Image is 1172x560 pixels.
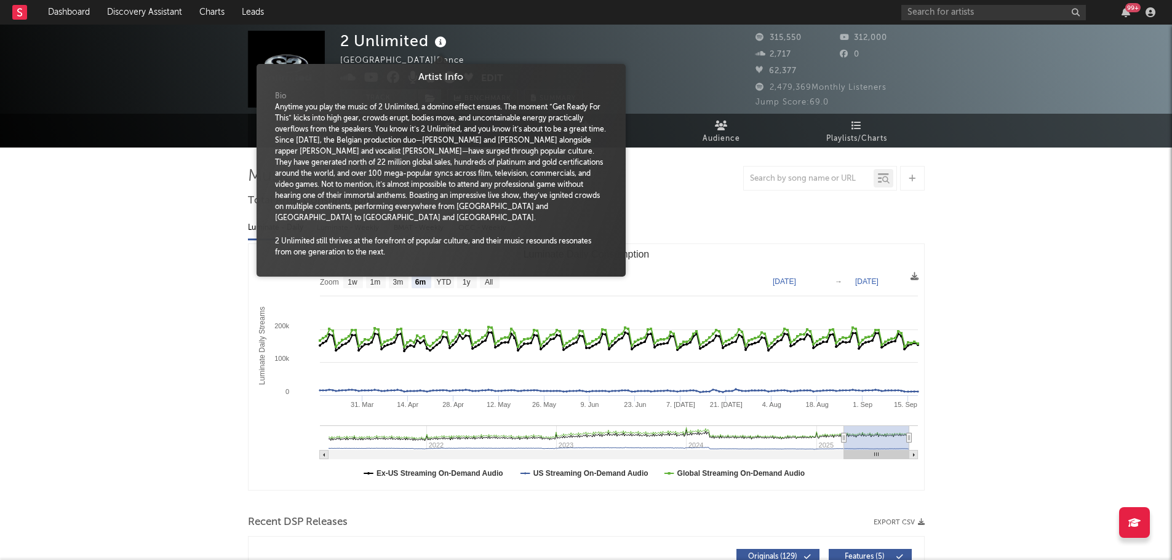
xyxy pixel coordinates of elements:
[894,401,917,408] text: 15. Sep
[666,401,695,408] text: 7. [DATE]
[624,401,646,408] text: 23. Jun
[532,401,556,408] text: 26. May
[397,401,418,408] text: 14. Apr
[677,469,805,478] text: Global Streaming On-Demand Audio
[1125,3,1141,12] div: 99 +
[248,515,348,530] span: Recent DSP Releases
[654,114,789,148] a: Audience
[901,5,1086,20] input: Search for artists
[275,236,607,258] div: 2 Unlimited still thrives at the forefront of popular culture, and their music resounds resonates...
[533,469,648,478] text: US Streaming On-Demand Audio
[415,278,425,286] text: 6m
[840,34,887,42] span: 312,000
[755,50,791,58] span: 2,717
[377,469,503,478] text: Ex-US Streaming On-Demand Audio
[853,401,872,408] text: 1. Sep
[266,70,616,85] div: Artist Info
[442,401,464,408] text: 28. Apr
[340,53,478,68] div: [GEOGRAPHIC_DATA] | Dance
[248,218,305,239] div: Luminate - Daily
[703,132,740,146] span: Audience
[348,278,357,286] text: 1w
[274,322,289,329] text: 200k
[1122,7,1130,17] button: 99+
[275,102,607,224] div: Anytime you play the music of 2 Unlimited, a domino effect ensues. The moment “Get Ready For This...
[789,114,925,148] a: Playlists/Charts
[874,519,925,526] button: Export CSV
[351,401,374,408] text: 31. Mar
[285,388,289,395] text: 0
[744,174,874,184] input: Search by song name or URL
[855,277,879,286] text: [DATE]
[755,67,797,75] span: 62,377
[249,244,924,490] svg: Luminate Daily Consumption
[826,132,887,146] span: Playlists/Charts
[755,98,829,106] span: Jump Score: 69.0
[370,278,380,286] text: 1m
[773,277,796,286] text: [DATE]
[755,84,887,92] span: 2,479,369 Monthly Listeners
[755,34,802,42] span: 315,550
[320,278,339,286] text: Zoom
[523,249,649,259] text: Luminate Daily Consumption
[805,401,828,408] text: 18. Aug
[258,307,266,385] text: Luminate Daily Streams
[274,355,289,362] text: 100k
[462,278,470,286] text: 1y
[484,278,492,286] text: All
[709,401,742,408] text: 21. [DATE]
[248,194,370,208] span: Total Artist Consumption
[835,277,842,286] text: →
[486,401,511,408] text: 12. May
[340,31,450,51] div: 2 Unlimited
[840,50,859,58] span: 0
[393,278,403,286] text: 3m
[580,401,599,408] text: 9. Jun
[436,278,451,286] text: YTD
[248,114,383,148] a: Music
[762,401,781,408] text: 4. Aug
[275,91,286,102] span: Bio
